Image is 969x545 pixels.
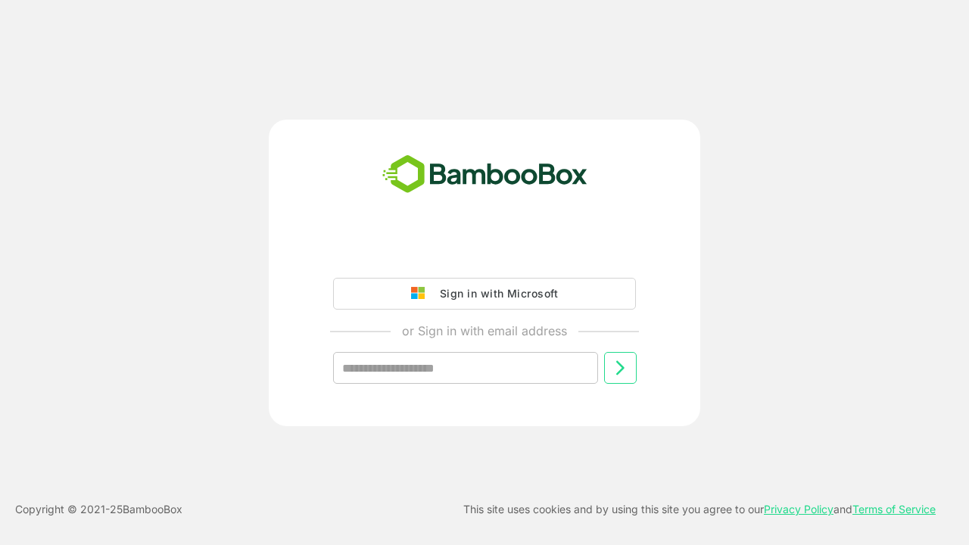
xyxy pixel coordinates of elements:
button: Sign in with Microsoft [333,278,636,310]
a: Terms of Service [852,503,936,515]
p: This site uses cookies and by using this site you agree to our and [463,500,936,519]
p: or Sign in with email address [402,322,567,340]
img: bamboobox [374,150,596,200]
img: google [411,287,432,301]
a: Privacy Policy [764,503,833,515]
div: Sign in with Microsoft [432,284,558,304]
p: Copyright © 2021- 25 BambooBox [15,500,182,519]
